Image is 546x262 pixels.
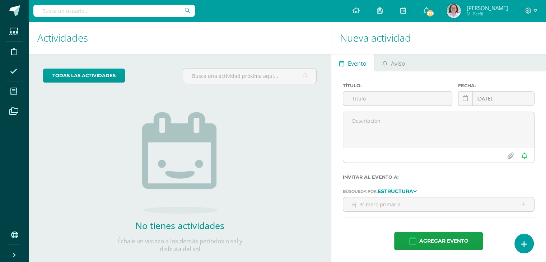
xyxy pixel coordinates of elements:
span: Evento [348,55,367,72]
input: Título [343,92,452,106]
input: Busca un usuario... [33,5,195,17]
h1: Nueva actividad [340,22,537,54]
button: Agregar evento [394,232,483,250]
img: no_activities.png [142,112,218,214]
span: Búsqueda por: [343,189,378,194]
label: Título: [343,83,452,88]
input: Ej. Primero primaria [343,197,534,211]
label: Invitar al evento a: [343,174,535,180]
label: Fecha: [458,83,535,88]
h1: Actividades [37,22,322,54]
span: Aviso [391,55,405,72]
a: todas las Actividades [43,69,125,83]
span: 378 [426,9,434,17]
img: 1b71441f154de9568f5d3c47db87a4fb.png [447,4,461,18]
strong: Estructura [378,188,413,195]
span: Agregar evento [419,232,468,250]
p: Échale un vistazo a los demás períodos o sal y disfruta del sol [108,237,252,253]
span: Mi Perfil [466,11,508,17]
input: Fecha de entrega [458,92,534,106]
a: Aviso [374,54,413,71]
h2: No tienes actividades [108,219,252,231]
a: Evento [331,54,374,71]
input: Busca una actividad próxima aquí... [183,69,316,83]
span: [PERSON_NAME] [466,4,508,11]
a: Estructura [378,188,417,193]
